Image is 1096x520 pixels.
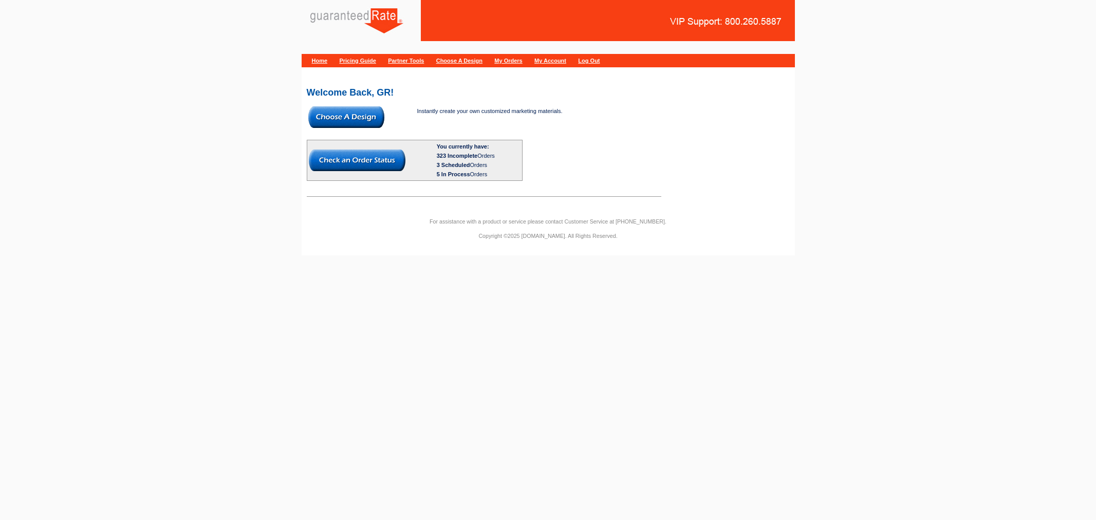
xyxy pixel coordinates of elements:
img: button-choose-design.gif [308,106,384,128]
a: My Orders [494,58,522,64]
a: Partner Tools [388,58,424,64]
a: Log Out [578,58,600,64]
p: For assistance with a product or service please contact Customer Service at [PHONE_NUMBER]. [302,217,795,226]
span: 323 Incomplete [437,153,477,159]
img: button-check-order-status.gif [309,150,405,171]
span: Instantly create your own customized marketing materials. [417,108,563,114]
span: 5 In Process [437,171,470,177]
a: Home [312,58,328,64]
a: Choose A Design [436,58,482,64]
a: Pricing Guide [339,58,376,64]
a: My Account [534,58,566,64]
div: Orders Orders Orders [437,151,521,179]
span: 3 Scheduled [437,162,470,168]
b: You currently have: [437,143,489,150]
p: Copyright ©2025 [DOMAIN_NAME]. All Rights Reserved. [302,231,795,240]
h2: Welcome Back, GR! [307,88,790,97]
